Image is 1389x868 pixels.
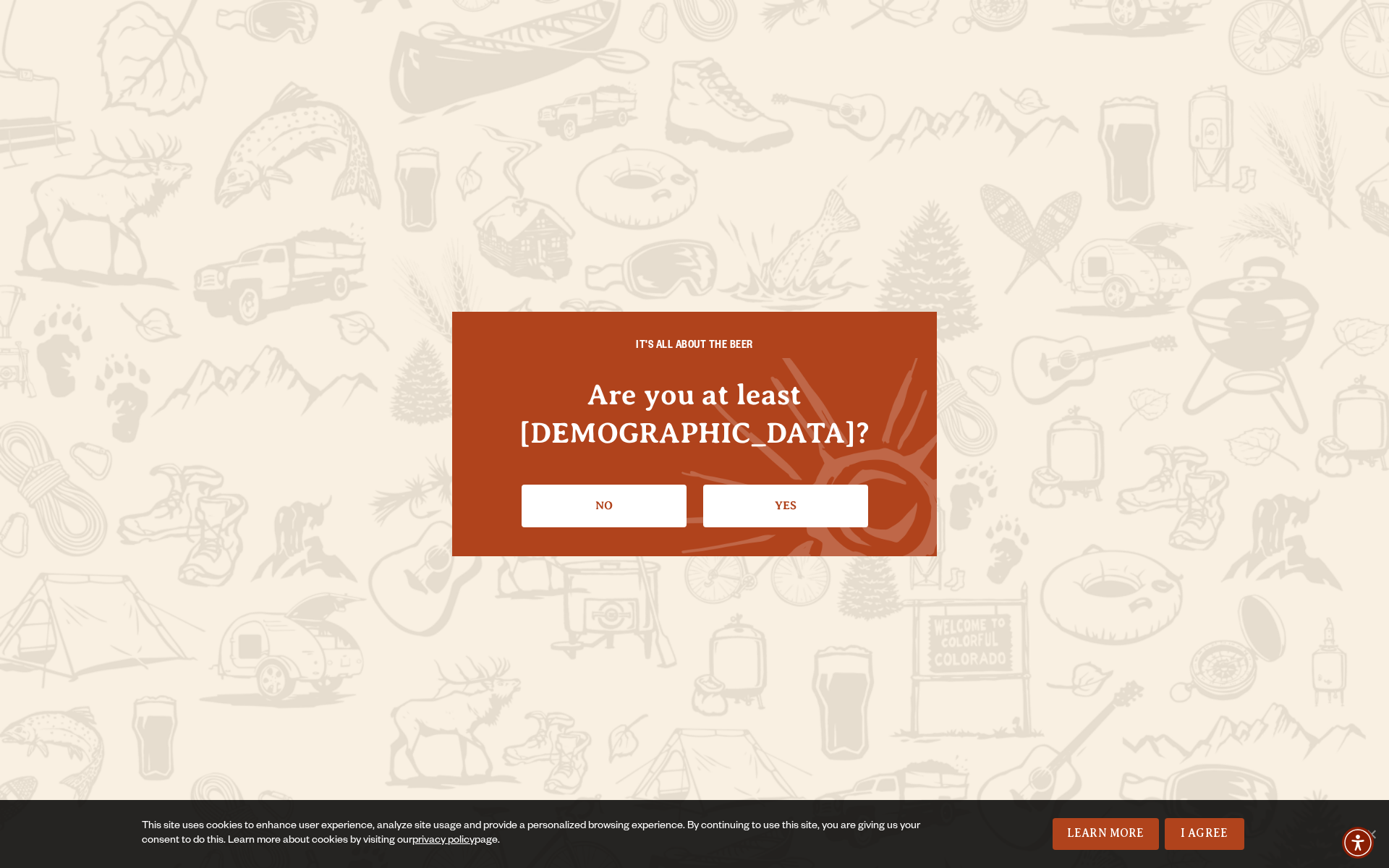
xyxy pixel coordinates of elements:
a: privacy policy [412,835,475,847]
div: This site uses cookies to enhance user experience, analyze site usage and provide a personalized ... [142,820,932,848]
a: No [522,485,687,527]
h4: Are you at least [DEMOGRAPHIC_DATA]? [481,375,908,452]
h6: IT'S ALL ABOUT THE BEER [481,341,908,354]
a: Learn More [1053,818,1159,850]
div: Accessibility Menu [1342,827,1374,859]
a: Confirm I'm 21 or older [703,485,868,527]
a: I Agree [1165,818,1244,850]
